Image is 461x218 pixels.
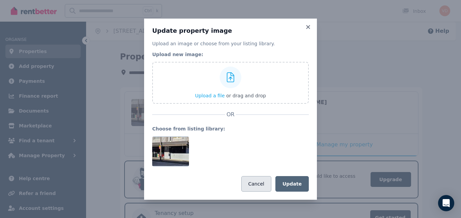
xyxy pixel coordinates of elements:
button: Update [275,176,309,192]
button: Upload a file or drag and drop [195,92,266,99]
span: OR [225,111,236,119]
p: Upload an image or choose from your listing library. [152,40,309,47]
div: Open Intercom Messenger [438,195,454,211]
span: or drag and drop [226,93,266,98]
legend: Choose from listing library: [152,125,309,132]
span: Upload a file [195,93,225,98]
button: Cancel [241,176,271,192]
legend: Upload new image: [152,51,309,58]
h3: Update property image [152,27,309,35]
